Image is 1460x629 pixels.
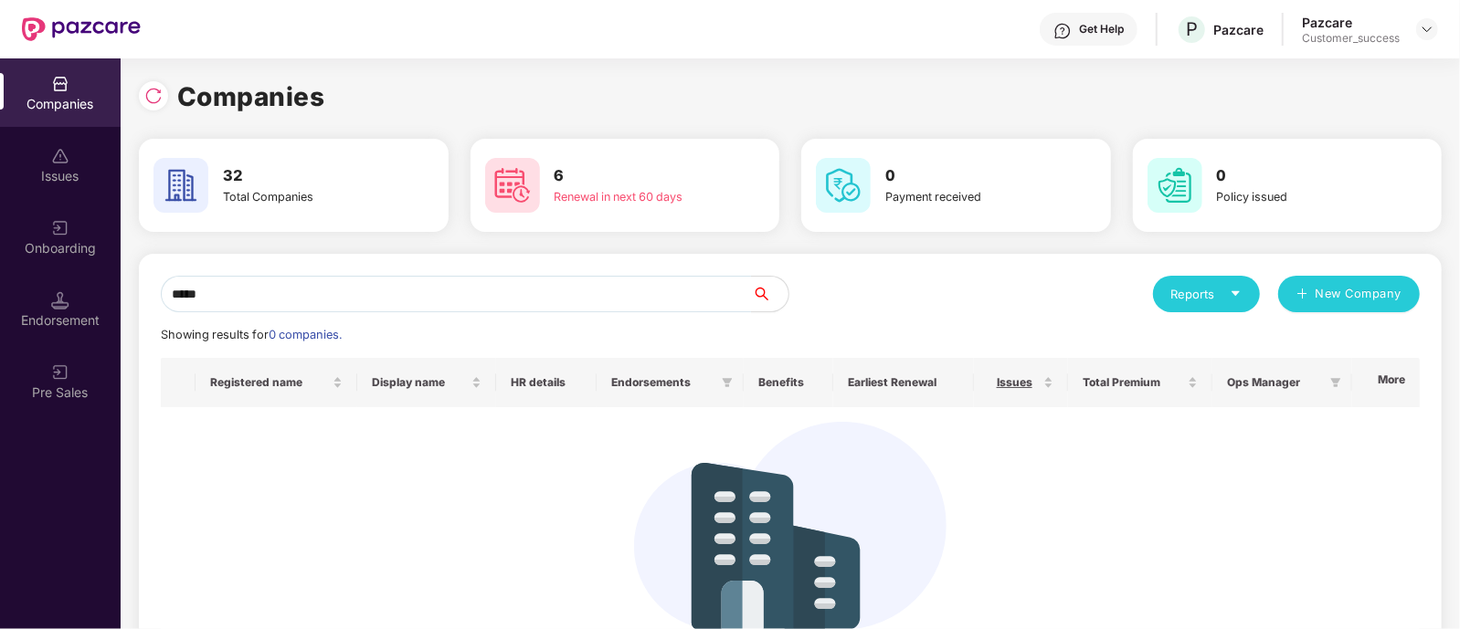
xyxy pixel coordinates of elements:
div: Pazcare [1213,21,1264,38]
img: New Pazcare Logo [22,17,141,41]
span: caret-down [1230,288,1242,299]
h3: 0 [1217,164,1374,188]
span: search [751,287,788,301]
div: Payment received [885,188,1042,206]
span: Issues [989,375,1040,390]
span: filter [1327,372,1345,393]
th: Earliest Renewal [833,358,974,407]
img: svg+xml;base64,PHN2ZyBpZD0iUmVsb2FkLTMyeDMyIiB4bWxucz0iaHR0cDovL3d3dy53My5vcmcvMjAwMC9zdmciIHdpZH... [144,87,163,105]
span: Ops Manager [1227,375,1323,390]
h3: 0 [885,164,1042,188]
span: New Company [1316,285,1402,303]
img: svg+xml;base64,PHN2ZyB3aWR0aD0iMjAiIGhlaWdodD0iMjAiIHZpZXdCb3g9IjAgMCAyMCAyMCIgZmlsbD0ibm9uZSIgeG... [51,219,69,237]
th: Benefits [744,358,833,407]
img: svg+xml;base64,PHN2ZyB4bWxucz0iaHR0cDovL3d3dy53My5vcmcvMjAwMC9zdmciIHdpZHRoPSI2MCIgaGVpZ2h0PSI2MC... [153,158,208,213]
span: Endorsements [611,375,714,390]
span: filter [722,377,733,388]
th: Registered name [196,358,357,407]
span: filter [1330,377,1341,388]
div: Reports [1171,285,1242,303]
img: svg+xml;base64,PHN2ZyBpZD0iSGVscC0zMngzMiIgeG1sbnM9Imh0dHA6Ly93d3cudzMub3JnLzIwMDAvc3ZnIiB3aWR0aD... [1053,22,1072,40]
span: Showing results for [161,328,342,341]
h1: Companies [177,77,325,117]
div: Total Companies [223,188,380,206]
img: svg+xml;base64,PHN2ZyBpZD0iSXNzdWVzX2Rpc2FibGVkIiB4bWxucz0iaHR0cDovL3d3dy53My5vcmcvMjAwMC9zdmciIH... [51,147,69,165]
div: Pazcare [1302,14,1400,31]
img: svg+xml;base64,PHN2ZyB4bWxucz0iaHR0cDovL3d3dy53My5vcmcvMjAwMC9zdmciIHdpZHRoPSI2MCIgaGVpZ2h0PSI2MC... [1148,158,1202,213]
th: More [1352,358,1420,407]
th: Display name [357,358,496,407]
img: svg+xml;base64,PHN2ZyB3aWR0aD0iMjAiIGhlaWdodD0iMjAiIHZpZXdCb3g9IjAgMCAyMCAyMCIgZmlsbD0ibm9uZSIgeG... [51,363,69,382]
h3: 32 [223,164,380,188]
h3: 6 [555,164,712,188]
button: search [751,276,789,312]
div: Policy issued [1217,188,1374,206]
th: Issues [974,358,1068,407]
div: Get Help [1079,22,1124,37]
span: filter [718,372,736,393]
span: Registered name [210,375,329,390]
img: svg+xml;base64,PHN2ZyBpZD0iRHJvcGRvd24tMzJ4MzIiIHhtbG5zPSJodHRwOi8vd3d3LnczLm9yZy8yMDAwL3N2ZyIgd2... [1420,22,1434,37]
img: svg+xml;base64,PHN2ZyB4bWxucz0iaHR0cDovL3d3dy53My5vcmcvMjAwMC9zdmciIHdpZHRoPSI2MCIgaGVpZ2h0PSI2MC... [485,158,540,213]
img: svg+xml;base64,PHN2ZyBpZD0iQ29tcGFuaWVzIiB4bWxucz0iaHR0cDovL3d3dy53My5vcmcvMjAwMC9zdmciIHdpZHRoPS... [51,75,69,93]
span: Display name [372,375,468,390]
span: 0 companies. [269,328,342,341]
span: plus [1296,288,1308,302]
div: Renewal in next 60 days [555,188,712,206]
img: svg+xml;base64,PHN2ZyB4bWxucz0iaHR0cDovL3d3dy53My5vcmcvMjAwMC9zdmciIHdpZHRoPSI2MCIgaGVpZ2h0PSI2MC... [816,158,871,213]
span: P [1186,18,1198,40]
button: plusNew Company [1278,276,1420,312]
span: Total Premium [1083,375,1184,390]
div: Customer_success [1302,31,1400,46]
th: Total Premium [1068,358,1212,407]
th: HR details [496,358,597,407]
img: svg+xml;base64,PHN2ZyB3aWR0aD0iMTQuNSIgaGVpZ2h0PSIxNC41IiB2aWV3Qm94PSIwIDAgMTYgMTYiIGZpbGw9Im5vbm... [51,291,69,309]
